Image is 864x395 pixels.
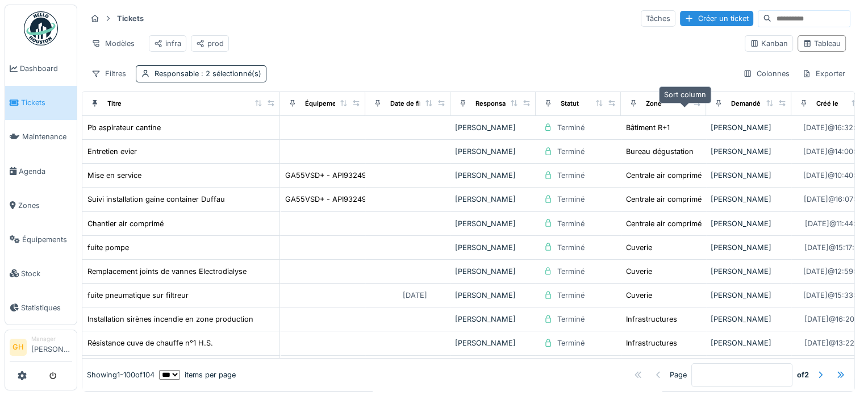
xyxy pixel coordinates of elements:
[711,314,787,325] div: [PERSON_NAME]
[626,146,694,157] div: Bureau dégustation
[626,194,702,205] div: Centrale air comprimé
[557,290,585,301] div: Terminé
[155,68,261,79] div: Responsable
[390,99,448,109] div: Date de fin prévue
[804,314,864,325] div: [DATE] @ 16:20:16
[455,218,531,229] div: [PERSON_NAME]
[5,290,77,325] a: Statistiques
[87,146,137,157] div: Entretien evier
[626,266,652,277] div: Cuverie
[626,242,652,253] div: Cuverie
[805,218,863,229] div: [DATE] @ 11:44:51
[659,86,711,103] div: Sort column
[626,338,677,348] div: Infrastructures
[641,10,675,27] div: Tâches
[455,170,531,181] div: [PERSON_NAME]
[475,99,515,109] div: Responsable
[711,218,787,229] div: [PERSON_NAME]
[561,99,579,109] div: Statut
[87,242,129,253] div: fuite pompe
[557,338,585,348] div: Terminé
[199,69,261,78] span: : 2 sélectionné(s)
[803,38,841,49] div: Tableau
[87,369,155,380] div: Showing 1 - 100 of 104
[5,188,77,222] a: Zones
[455,266,531,277] div: [PERSON_NAME]
[87,314,253,325] div: Installation sirènes incendie en zone production
[731,99,772,109] div: Demandé par
[87,290,189,301] div: fuite pneumatique sur filtreur
[154,38,181,49] div: infra
[626,218,702,229] div: Centrale air comprimé
[626,290,652,301] div: Cuverie
[557,170,585,181] div: Terminé
[804,242,863,253] div: [DATE] @ 15:17:58
[557,122,585,133] div: Terminé
[626,170,702,181] div: Centrale air comprimé
[21,268,72,279] span: Stock
[750,38,788,49] div: Kanban
[711,146,787,157] div: [PERSON_NAME]
[711,170,787,181] div: [PERSON_NAME]
[87,338,213,348] div: Résistance cuve de chauffe n°1 H.S.
[24,11,58,45] img: Badge_color-CXgf-gQk.svg
[455,194,531,205] div: [PERSON_NAME]
[557,194,585,205] div: Terminé
[5,154,77,188] a: Agenda
[22,131,72,142] span: Maintenance
[711,194,787,205] div: [PERSON_NAME]
[86,65,131,82] div: Filtres
[86,35,140,52] div: Modèles
[626,122,670,133] div: Bâtiment R+1
[403,290,427,301] div: [DATE]
[557,242,585,253] div: Terminé
[285,170,371,181] div: GA55VSD+ - API932498
[5,120,77,154] a: Maintenance
[196,38,224,49] div: prod
[557,314,585,325] div: Terminé
[22,234,72,245] span: Équipements
[285,194,371,205] div: GA55VSD+ - API932498
[455,242,531,253] div: [PERSON_NAME]
[680,11,753,26] div: Créer un ticket
[557,266,585,277] div: Terminé
[797,369,809,380] strong: of 2
[816,99,838,109] div: Créé le
[5,52,77,86] a: Dashboard
[21,302,72,313] span: Statistiques
[711,290,787,301] div: [PERSON_NAME]
[711,266,787,277] div: [PERSON_NAME]
[557,218,585,229] div: Terminé
[455,338,531,348] div: [PERSON_NAME]
[557,146,585,157] div: Terminé
[87,170,141,181] div: Mise en service
[10,339,27,356] li: GH
[646,99,662,109] div: Zone
[305,99,343,109] div: Équipement
[10,335,72,362] a: GH Manager[PERSON_NAME]
[626,314,677,325] div: Infrastructures
[18,200,72,211] span: Zones
[19,166,72,177] span: Agenda
[87,218,164,229] div: Chantier air comprimé
[455,122,531,133] div: [PERSON_NAME]
[804,338,863,348] div: [DATE] @ 13:22:17
[20,63,72,74] span: Dashboard
[87,122,161,133] div: Pb aspirateur cantine
[87,266,247,277] div: Remplacement joints de vannes Electrodialyse
[804,194,864,205] div: [DATE] @ 16:07:37
[107,99,122,109] div: Titre
[5,256,77,290] a: Stock
[159,369,236,380] div: items per page
[797,65,850,82] div: Exporter
[87,194,225,205] div: Suivi installation gaine container Duffau
[5,222,77,256] a: Équipements
[21,97,72,108] span: Tickets
[711,242,787,253] div: [PERSON_NAME]
[31,335,72,343] div: Manager
[711,122,787,133] div: [PERSON_NAME]
[738,65,795,82] div: Colonnes
[455,290,531,301] div: [PERSON_NAME]
[455,314,531,325] div: [PERSON_NAME]
[455,146,531,157] div: [PERSON_NAME]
